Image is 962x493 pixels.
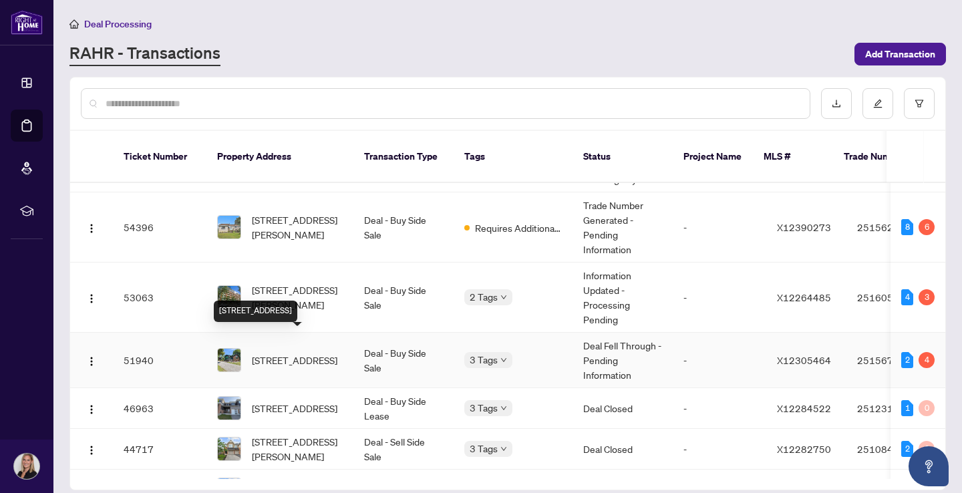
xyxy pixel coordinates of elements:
[353,131,454,183] th: Transaction Type
[919,441,935,457] div: 0
[777,402,831,414] span: X12284522
[673,192,766,263] td: -
[470,400,498,416] span: 3 Tags
[901,400,913,416] div: 1
[862,88,893,119] button: edit
[846,388,940,429] td: 2512314
[86,356,97,367] img: Logo
[81,349,102,371] button: Logo
[475,220,562,235] span: Requires Additional Docs
[846,192,940,263] td: 2515626
[86,445,97,456] img: Logo
[833,131,927,183] th: Trade Number
[573,429,673,470] td: Deal Closed
[353,333,454,388] td: Deal - Buy Side Sale
[81,216,102,238] button: Logo
[919,352,935,368] div: 4
[500,405,507,412] span: down
[353,263,454,333] td: Deal - Buy Side Sale
[673,263,766,333] td: -
[252,434,343,464] span: [STREET_ADDRESS][PERSON_NAME]
[113,333,206,388] td: 51940
[915,99,924,108] span: filter
[500,446,507,452] span: down
[846,263,940,333] td: 2516054
[252,353,337,367] span: [STREET_ADDRESS]
[470,352,498,367] span: 3 Tags
[919,289,935,305] div: 3
[252,212,343,242] span: [STREET_ADDRESS][PERSON_NAME]
[919,400,935,416] div: 0
[777,354,831,366] span: X12305464
[252,283,343,312] span: [STREET_ADDRESS][PERSON_NAME]
[11,10,43,35] img: logo
[214,301,297,322] div: [STREET_ADDRESS]
[854,43,946,65] button: Add Transaction
[86,223,97,234] img: Logo
[500,294,507,301] span: down
[777,443,831,455] span: X12282750
[919,219,935,235] div: 6
[832,99,841,108] span: download
[901,441,913,457] div: 2
[353,192,454,263] td: Deal - Buy Side Sale
[865,43,935,65] span: Add Transaction
[909,446,949,486] button: Open asap
[500,357,507,363] span: down
[901,219,913,235] div: 8
[69,42,220,66] a: RAHR - Transactions
[218,349,240,371] img: thumbnail-img
[206,131,353,183] th: Property Address
[218,286,240,309] img: thumbnail-img
[573,263,673,333] td: Information Updated - Processing Pending
[86,293,97,304] img: Logo
[777,221,831,233] span: X12390273
[777,291,831,303] span: X12264485
[353,388,454,429] td: Deal - Buy Side Lease
[673,333,766,388] td: -
[573,388,673,429] td: Deal Closed
[901,289,913,305] div: 4
[218,216,240,238] img: thumbnail-img
[846,333,940,388] td: 2515673
[113,192,206,263] td: 54396
[873,99,883,108] span: edit
[573,192,673,263] td: Trade Number Generated - Pending Information
[218,438,240,460] img: thumbnail-img
[113,263,206,333] td: 53063
[252,401,337,416] span: [STREET_ADDRESS]
[470,441,498,456] span: 3 Tags
[821,88,852,119] button: download
[81,397,102,419] button: Logo
[573,333,673,388] td: Deal Fell Through - Pending Information
[14,454,39,479] img: Profile Icon
[113,429,206,470] td: 44717
[81,438,102,460] button: Logo
[901,352,913,368] div: 2
[673,429,766,470] td: -
[113,131,206,183] th: Ticket Number
[904,88,935,119] button: filter
[673,388,766,429] td: -
[86,404,97,415] img: Logo
[113,388,206,429] td: 46963
[69,19,79,29] span: home
[573,131,673,183] th: Status
[753,131,833,183] th: MLS #
[218,397,240,420] img: thumbnail-img
[673,131,753,183] th: Project Name
[81,287,102,308] button: Logo
[84,18,152,30] span: Deal Processing
[846,429,940,470] td: 2510840
[470,289,498,305] span: 2 Tags
[454,131,573,183] th: Tags
[353,429,454,470] td: Deal - Sell Side Sale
